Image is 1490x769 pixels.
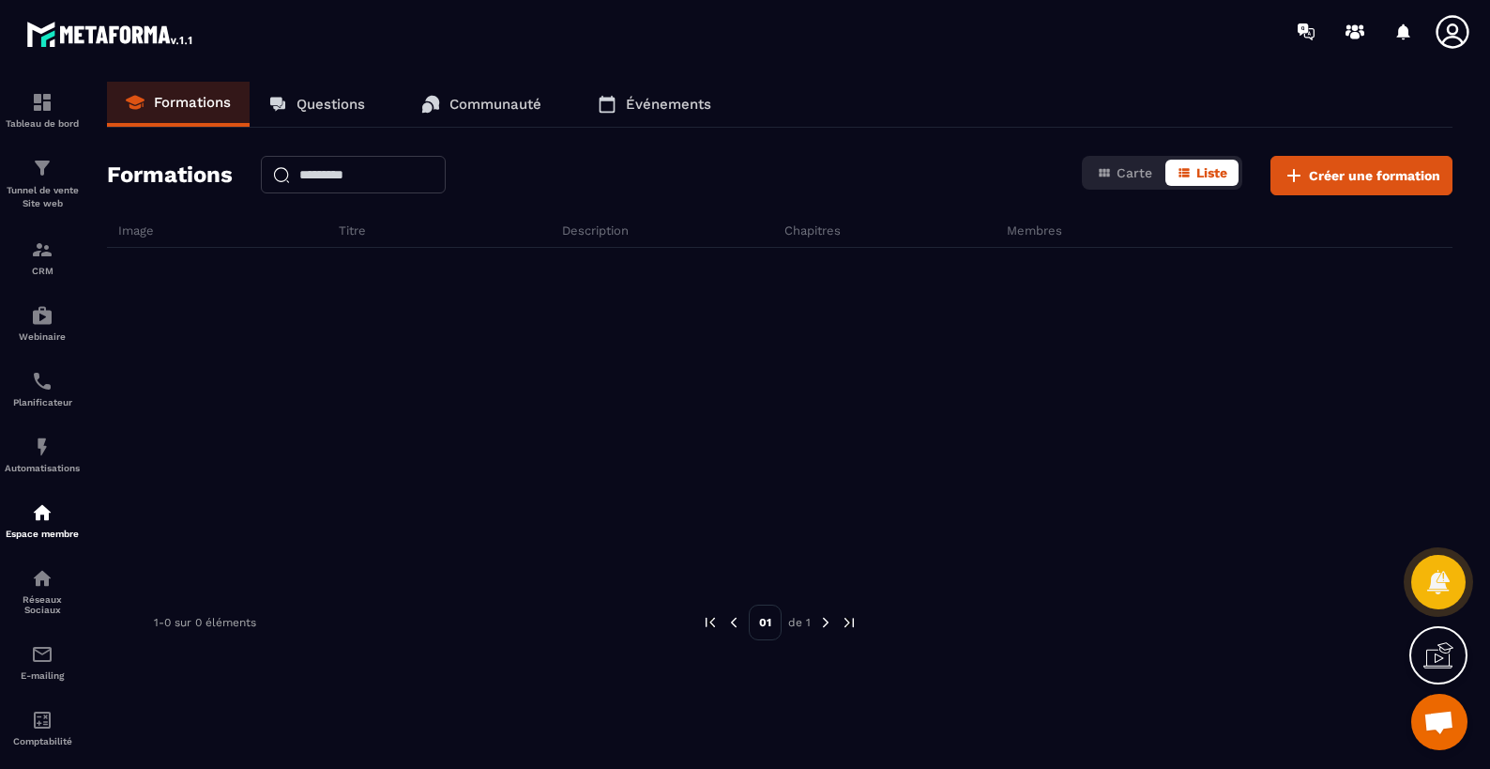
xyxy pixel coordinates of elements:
[5,487,80,553] a: automationsautomationsEspace membre
[31,501,53,524] img: automations
[31,157,53,179] img: formation
[1270,156,1452,195] button: Créer une formation
[5,670,80,681] p: E-mailing
[5,529,80,539] p: Espace membre
[107,82,250,127] a: Formations
[250,82,384,127] a: Questions
[31,643,53,666] img: email
[841,614,858,631] img: next
[296,96,365,113] p: Questions
[788,615,811,630] p: de 1
[31,709,53,731] img: accountant
[1007,223,1224,238] h6: Membres
[562,223,780,238] h6: Description
[5,224,80,290] a: formationformationCRM
[817,614,834,631] img: next
[5,266,80,276] p: CRM
[5,695,80,761] a: accountantaccountantComptabilité
[5,397,80,408] p: Planificateur
[26,17,195,51] img: logo
[725,614,742,631] img: prev
[5,463,80,473] p: Automatisations
[5,629,80,695] a: emailemailE-mailing
[118,223,334,238] h6: Image
[5,422,80,487] a: automationsautomationsAutomatisations
[784,223,1002,238] h6: Chapitres
[5,553,80,629] a: social-networksocial-networkRéseaux Sociaux
[1309,166,1440,185] span: Créer une formation
[749,605,782,640] p: 01
[5,331,80,342] p: Webinaire
[449,96,541,113] p: Communauté
[1086,160,1163,186] button: Carte
[1196,165,1227,180] span: Liste
[31,91,53,114] img: formation
[154,94,231,111] p: Formations
[31,436,53,458] img: automations
[5,594,80,615] p: Réseaux Sociaux
[31,370,53,392] img: scheduler
[31,304,53,327] img: automations
[5,143,80,224] a: formationformationTunnel de vente Site web
[339,223,556,238] h6: Titre
[154,616,256,629] p: 1-0 sur 0 éléments
[702,614,719,631] img: prev
[626,96,711,113] p: Événements
[579,82,730,127] a: Événements
[1411,694,1467,750] div: Ouvrir le chat
[403,82,560,127] a: Communauté
[5,118,80,129] p: Tableau de bord
[5,77,80,143] a: formationformationTableau de bord
[5,356,80,422] a: schedulerschedulerPlanificateur
[31,238,53,261] img: formation
[1165,160,1239,186] button: Liste
[5,290,80,356] a: automationsautomationsWebinaire
[31,567,53,590] img: social-network
[107,156,233,195] h2: Formations
[5,184,80,210] p: Tunnel de vente Site web
[5,736,80,746] p: Comptabilité
[1117,165,1152,180] span: Carte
